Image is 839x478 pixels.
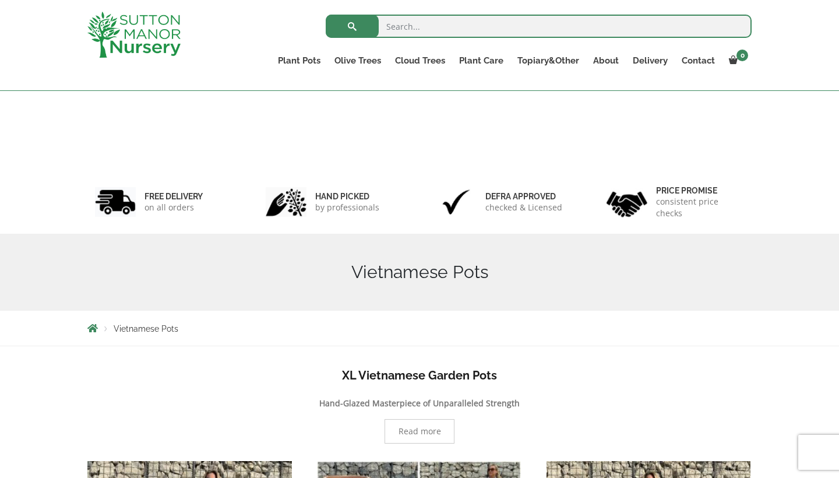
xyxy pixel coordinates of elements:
[327,52,388,69] a: Olive Trees
[315,202,379,213] p: by professionals
[114,324,178,333] span: Vietnamese Pots
[342,368,497,382] b: XL Vietnamese Garden Pots
[586,52,626,69] a: About
[736,50,748,61] span: 0
[485,202,562,213] p: checked & Licensed
[87,324,752,333] nav: Breadcrumbs
[326,15,752,38] input: Search...
[315,191,379,202] h6: hand picked
[452,52,510,69] a: Plant Care
[319,398,520,409] b: Hand-Glazed Masterpiece of Unparalleled Strength
[722,52,752,69] a: 0
[675,52,722,69] a: Contact
[607,184,647,220] img: 4.jpg
[144,191,203,202] h6: FREE DELIVERY
[144,202,203,213] p: on all orders
[266,187,306,217] img: 2.jpg
[388,52,452,69] a: Cloud Trees
[436,187,477,217] img: 3.jpg
[399,427,441,435] span: Read more
[485,191,562,202] h6: Defra approved
[87,12,181,58] img: logo
[656,196,745,219] p: consistent price checks
[95,187,136,217] img: 1.jpg
[271,52,327,69] a: Plant Pots
[626,52,675,69] a: Delivery
[87,262,752,283] h1: Vietnamese Pots
[656,185,745,196] h6: Price promise
[510,52,586,69] a: Topiary&Other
